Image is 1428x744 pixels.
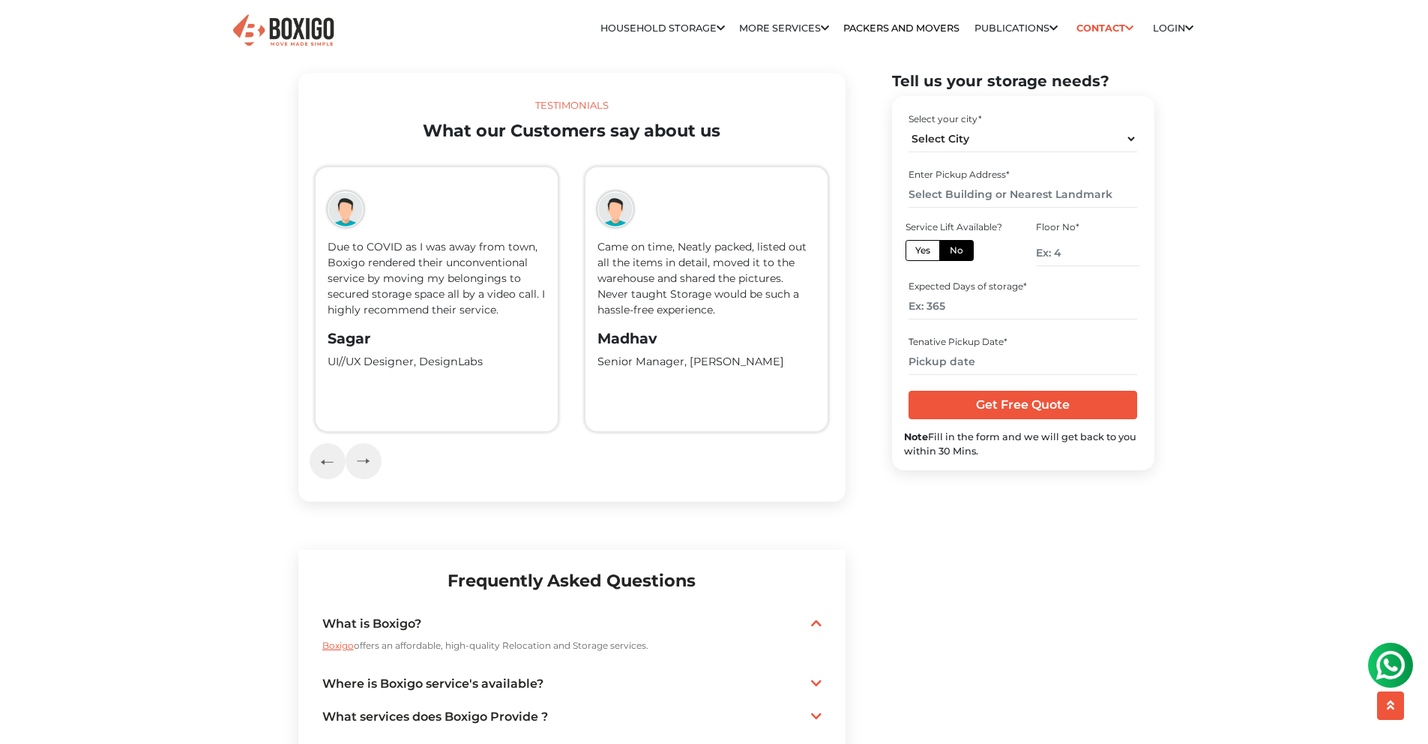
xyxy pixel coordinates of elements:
[1036,220,1139,234] div: Floor No
[322,638,822,653] p: offers an affordable, high-quality Relocation and Storage services.
[939,240,974,261] label: No
[739,22,829,34] a: More services
[310,121,834,141] h2: What our Customers say about us
[328,239,546,318] p: Due to COVID as I was away from town, Boxigo rendered their unconventional service by moving my b...
[906,240,940,261] label: Yes
[909,280,1137,294] div: Expected Days of storage
[15,15,45,45] img: whatsapp-icon.svg
[904,430,1142,458] div: Fill in the form and we will get back to you within 30 Mins.
[1072,16,1139,40] a: Contact
[909,294,1137,320] input: Ex: 365
[909,168,1137,181] div: Enter Pickup Address
[1377,691,1404,720] button: scroll up
[909,391,1137,419] input: Get Free Quote
[597,239,816,318] p: Came on time, Neatly packed, listed out all the items in detail, moved it to the warehouse and sh...
[321,459,334,466] img: previous-testimonial
[600,22,725,34] a: Household Storage
[597,191,633,227] img: boxigo_girl_icon
[843,22,959,34] a: Packers and Movers
[1153,22,1193,34] a: Login
[328,191,364,227] img: boxigo_girl_icon
[322,640,354,651] span: Boxigo
[322,675,822,693] a: Where is Boxigo service's available?
[892,72,1154,90] h2: Tell us your storage needs?
[974,22,1058,34] a: Publications
[231,13,336,49] img: Boxigo
[904,431,928,442] b: Note
[909,335,1137,349] div: Tenative Pickup Date
[328,330,546,347] h3: Sagar
[322,615,822,633] a: What is Boxigo?
[906,220,1009,234] div: Service Lift Available?
[1036,240,1139,266] input: Ex: 4
[322,708,822,726] a: What services does Boxigo Provide ?
[909,112,1137,126] div: Select your city
[597,354,816,370] p: Senior Manager, [PERSON_NAME]
[909,349,1137,375] input: Pickup date
[322,562,822,599] h2: Frequently Asked Questions
[909,181,1137,208] input: Select Building or Nearest Landmark
[310,98,834,113] div: Testimonials
[357,457,370,464] img: next-testimonial
[597,330,816,347] h3: Madhav
[328,354,546,370] p: UI//UX Designer, DesignLabs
